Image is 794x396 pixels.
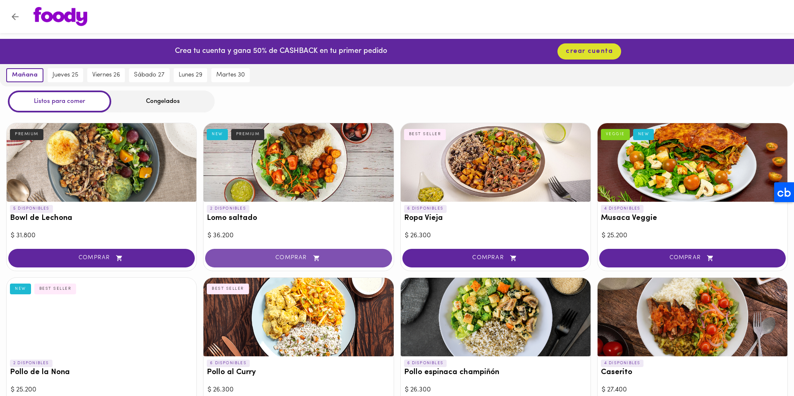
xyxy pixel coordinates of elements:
div: Listos para comer [8,91,111,112]
span: COMPRAR [413,255,579,262]
div: Congelados [111,91,215,112]
button: COMPRAR [205,249,392,267]
iframe: Messagebird Livechat Widget [746,348,786,388]
div: $ 25.200 [11,385,192,395]
button: sábado 27 [129,68,170,82]
div: $ 36.200 [208,231,389,241]
button: Volver [5,7,25,27]
button: COMPRAR [402,249,589,267]
h3: Musaca Veggie [601,214,784,223]
div: PREMIUM [10,129,43,140]
div: $ 27.400 [602,385,783,395]
div: VEGGIE [601,129,630,140]
div: Ropa Vieja [401,123,591,202]
button: crear cuenta [557,43,621,60]
div: Pollo al Curry [203,278,393,356]
p: 6 DISPONIBLES [207,360,250,367]
div: $ 26.300 [405,385,586,395]
p: 5 DISPONIBLES [10,205,53,212]
div: NEW [10,284,31,294]
div: Pollo espinaca champiñón [401,278,591,356]
span: viernes 26 [92,72,120,79]
h3: Lomo saltado [207,214,390,223]
h3: Pollo espinaca champiñón [404,368,587,377]
div: Lomo saltado [203,123,393,202]
span: martes 30 [216,72,245,79]
span: COMPRAR [19,255,184,262]
button: COMPRAR [8,249,195,267]
span: mañana [12,72,38,79]
div: Pollo de la Nona [7,278,196,356]
span: lunes 29 [179,72,202,79]
button: mañana [6,68,43,82]
div: BEST SELLER [34,284,77,294]
div: Caserito [598,278,787,356]
p: Crea tu cuenta y gana 50% de CASHBACK en tu primer pedido [175,46,387,57]
h3: Pollo al Curry [207,368,390,377]
p: 2 DISPONIBLES [10,360,53,367]
div: NEW [633,129,654,140]
div: BEST SELLER [207,284,249,294]
div: BEST SELLER [404,129,446,140]
div: $ 31.800 [11,231,192,241]
div: $ 26.300 [208,385,389,395]
h3: Bowl de Lechona [10,214,193,223]
p: 6 DISPONIBLES [404,360,447,367]
div: Musaca Veggie [598,123,787,202]
span: sábado 27 [134,72,165,79]
h3: Caserito [601,368,784,377]
button: lunes 29 [174,68,207,82]
button: viernes 26 [87,68,125,82]
span: COMPRAR [610,255,775,262]
div: $ 25.200 [602,231,783,241]
span: COMPRAR [215,255,381,262]
p: 6 DISPONIBLES [404,205,447,212]
h3: Pollo de la Nona [10,368,193,377]
div: Bowl de Lechona [7,123,196,202]
button: jueves 25 [48,68,83,82]
p: 4 DISPONIBLES [601,205,644,212]
div: NEW [207,129,228,140]
img: logo.png [33,7,87,26]
p: 2 DISPONIBLES [207,205,249,212]
h3: Ropa Vieja [404,214,587,223]
div: $ 26.300 [405,231,586,241]
button: COMPRAR [599,249,786,267]
div: PREMIUM [231,129,265,140]
button: martes 30 [211,68,250,82]
span: crear cuenta [566,48,613,55]
p: 4 DISPONIBLES [601,360,644,367]
span: jueves 25 [53,72,78,79]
